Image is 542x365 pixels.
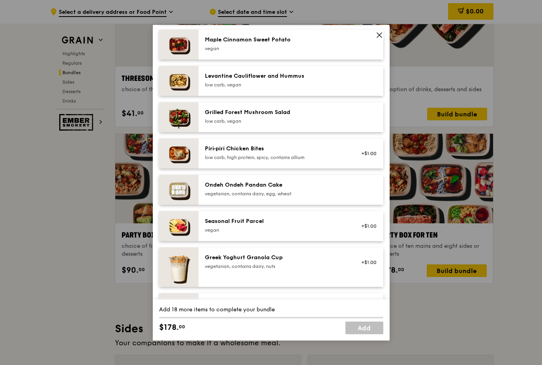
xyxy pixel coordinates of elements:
[205,263,347,270] div: vegetarian, contains dairy, nuts
[159,30,199,60] img: daily_normal_Maple_Cinnamon_Sweet_Potato__Horizontal_.jpg
[159,211,199,241] img: daily_normal_Seasonal_Fruit_Parcel__Horizontal_.jpg
[159,66,199,96] img: daily_normal_Levantine_Cauliflower_and_Hummus__Horizontal_.jpg
[159,102,199,132] img: daily_normal_Grilled-Forest-Mushroom-Salad-HORZ.jpg
[205,45,347,52] div: vegan
[159,175,199,205] img: daily_normal_Ondeh_Ondeh_Pandan_Cake-HORZ.jpg
[205,82,347,88] div: low carb, vegan
[159,247,199,287] img: daily_normal_Greek_Yoghurt_Granola_Cup.jpeg
[205,118,347,124] div: low carb, vegan
[356,259,377,266] div: +$1.00
[356,223,377,229] div: +$1.00
[159,293,199,323] img: daily_normal_Matcha_White_Chocolate_Croissants-HORZ.jpg
[159,322,179,333] span: $178.
[205,254,347,262] div: Greek Yoghurt Granola Cup
[205,72,347,80] div: Levantine Cauliflower and Hummus
[205,191,347,197] div: vegetarian, contains dairy, egg, wheat
[356,150,377,157] div: +$1.00
[205,217,347,225] div: Seasonal Fruit Parcel
[205,227,347,233] div: vegan
[159,139,199,168] img: daily_normal_Piri-Piri-Chicken-Bites-HORZ.jpg
[205,145,347,153] div: Piri‑piri Chicken Bites
[205,181,347,189] div: Ondeh Ondeh Pandan Cake
[205,154,347,161] div: low carb, high protein, spicy, contains allium
[345,322,383,334] a: Add
[205,109,347,116] div: Grilled Forest Mushroom Salad
[159,306,383,314] div: Add 18 more items to complete your bundle
[179,324,185,330] span: 00
[205,36,347,44] div: Maple Cinnamon Sweet Potato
